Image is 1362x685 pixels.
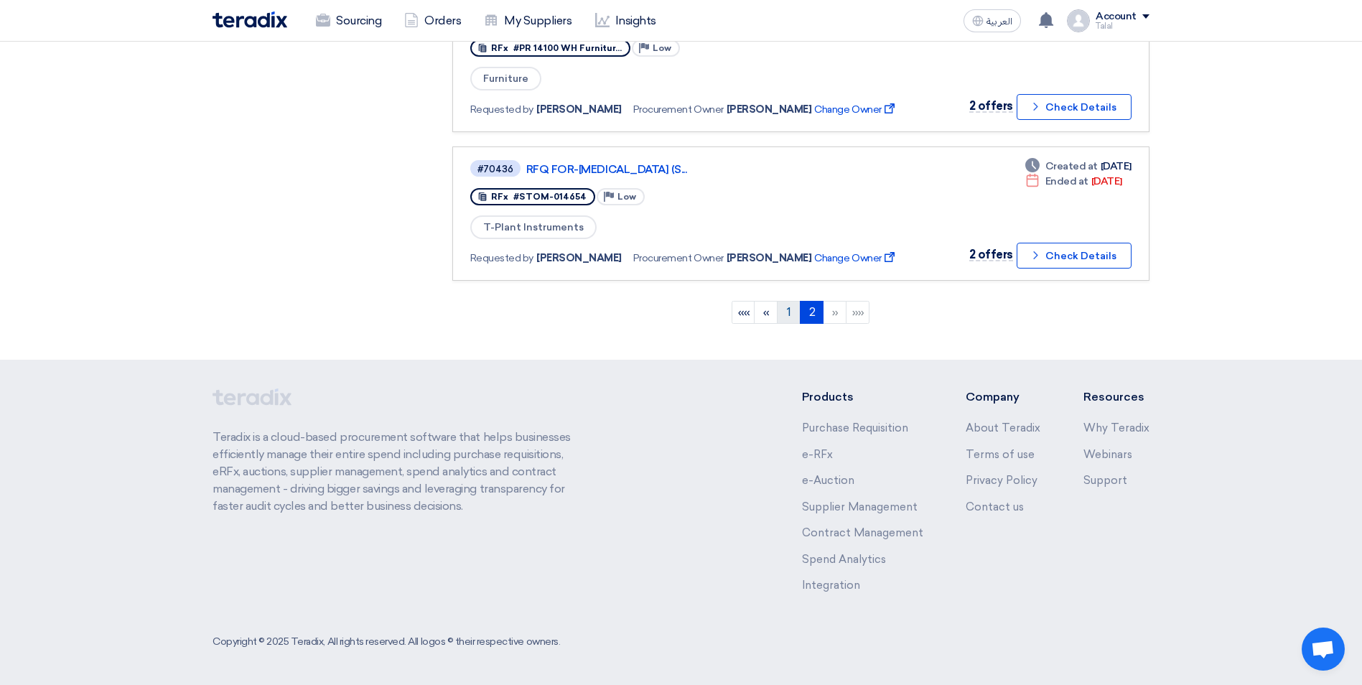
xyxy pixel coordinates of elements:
[964,9,1021,32] button: العربية
[393,5,472,37] a: Orders
[491,192,508,202] span: RFx
[777,301,801,324] a: 1
[966,500,1024,513] a: Contact us
[802,500,918,513] a: Supplier Management
[986,17,1012,27] span: العربية
[1096,11,1137,23] div: Account
[470,67,541,90] span: Furniture
[802,526,923,539] a: Contract Management
[470,251,533,266] span: Requested by
[526,163,885,176] a: RFQ FOR-[MEDICAL_DATA] (S...
[304,5,393,37] a: Sourcing
[802,553,886,566] a: Spend Analytics
[452,295,1149,331] ngb-pagination: Default pagination
[1083,474,1127,487] a: Support
[732,301,755,324] a: First
[491,43,508,53] span: RFx
[213,634,560,649] div: Copyright © 2025 Teradix, All rights reserved. All logos © their respective owners.
[1045,174,1088,189] span: Ended at
[738,305,750,319] span: ««
[763,305,770,319] span: «
[213,11,287,28] img: Teradix logo
[800,301,824,324] a: 2
[969,248,1013,261] span: 2 offers
[633,102,724,117] span: Procurement Owner
[802,388,923,406] li: Products
[969,99,1013,113] span: 2 offers
[653,43,671,53] span: Low
[1083,448,1132,461] a: Webinars
[513,43,622,53] span: #PR 14100 WH Furnitur...
[536,251,622,266] span: [PERSON_NAME]
[802,579,860,592] a: Integration
[727,251,812,266] span: [PERSON_NAME]
[513,192,587,202] span: #STOM-014654
[633,251,724,266] span: Procurement Owner
[966,448,1035,461] a: Terms of use
[477,164,513,174] div: #70436
[1083,388,1149,406] li: Resources
[814,251,897,266] span: Change Owner
[966,421,1040,434] a: About Teradix
[802,448,833,461] a: e-RFx
[470,102,533,117] span: Requested by
[617,192,636,202] span: Low
[1017,94,1132,120] button: Check Details
[213,429,587,515] p: Teradix is a cloud-based procurement software that helps businesses efficiently manage their enti...
[1017,243,1132,269] button: Check Details
[584,5,668,37] a: Insights
[1096,22,1149,30] div: Talal
[802,421,908,434] a: Purchase Requisition
[814,102,897,117] span: Change Owner
[1025,174,1122,189] div: [DATE]
[802,474,854,487] a: e-Auction
[966,474,1037,487] a: Privacy Policy
[1083,421,1149,434] a: Why Teradix
[470,215,597,239] span: T-Plant Instruments
[472,5,583,37] a: My Suppliers
[1045,159,1098,174] span: Created at
[1067,9,1090,32] img: profile_test.png
[966,388,1040,406] li: Company
[1302,628,1345,671] a: Open chat
[727,102,812,117] span: [PERSON_NAME]
[1025,159,1132,174] div: [DATE]
[536,102,622,117] span: [PERSON_NAME]
[754,301,778,324] a: Previous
